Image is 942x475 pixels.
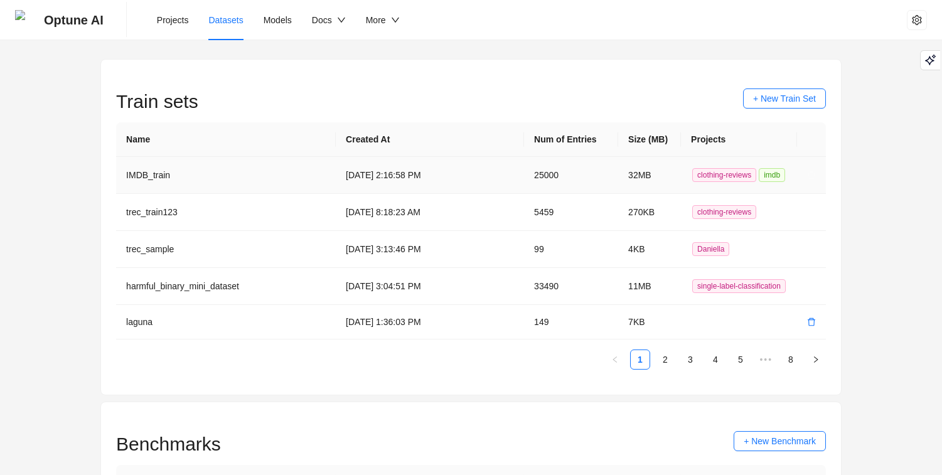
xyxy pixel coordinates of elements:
td: [DATE] 2:16:58 PM [336,157,524,194]
span: clothing-reviews [692,168,756,182]
li: 8 [781,350,801,370]
li: 1 [630,350,650,370]
span: delete [807,245,816,254]
a: 2 [656,350,675,369]
span: + New Benchmark [744,434,816,448]
span: + New Train Set [753,92,816,105]
span: single-label-classification [692,279,786,293]
td: 270KB [618,194,681,231]
span: Daniella [692,242,729,256]
li: 4 [705,350,725,370]
span: ••• [756,350,776,370]
td: 32MB [618,157,681,194]
a: 3 [681,350,700,369]
th: Num of Entries [524,122,618,157]
button: + New Benchmark [734,431,826,451]
td: 4KB [618,231,681,268]
td: 7KB [618,305,681,339]
button: + New Train Set [743,88,826,109]
a: 8 [781,350,800,369]
a: 5 [731,350,750,369]
td: [DATE] 8:18:23 AM [336,194,524,231]
th: Name [116,122,336,157]
td: 99 [524,231,618,268]
td: [DATE] 1:36:03 PM [336,305,524,339]
span: delete [807,282,816,291]
td: trec_train123 [116,194,336,231]
span: Datasets [208,15,243,25]
th: Size (MB) [618,122,681,157]
td: trec_sample [116,231,336,268]
th: Projects [681,122,797,157]
li: Next 5 Pages [756,350,776,370]
td: 5459 [524,194,618,231]
h1: Train sets [116,90,198,113]
span: delete [807,208,816,216]
li: Next Page [806,350,826,370]
th: Created At [336,122,524,157]
td: harmful_binary_mini_dataset [116,268,336,305]
span: imdb [759,168,785,182]
li: 3 [680,350,700,370]
td: laguna [116,305,336,339]
li: Previous Page [605,350,625,370]
a: 4 [706,350,725,369]
td: 11MB [618,268,681,305]
button: Playground [920,50,940,70]
span: clothing-reviews [692,205,756,219]
img: Optune [15,10,35,30]
td: [DATE] 3:04:51 PM [336,268,524,305]
li: 2 [655,350,675,370]
span: left [611,356,619,363]
a: 1 [631,350,650,369]
span: right [812,356,820,363]
span: Models [264,15,292,25]
span: delete [807,318,816,326]
button: right [806,350,826,370]
button: left [605,350,625,370]
span: Projects [157,15,189,25]
td: 149 [524,305,618,339]
span: setting [912,15,922,25]
li: 5 [731,350,751,370]
td: 25000 [524,157,618,194]
td: IMDB_train [116,157,336,194]
td: [DATE] 3:13:46 PM [336,231,524,268]
span: delete [807,171,816,179]
h1: Benchmarks [116,433,221,456]
td: 33490 [524,268,618,305]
